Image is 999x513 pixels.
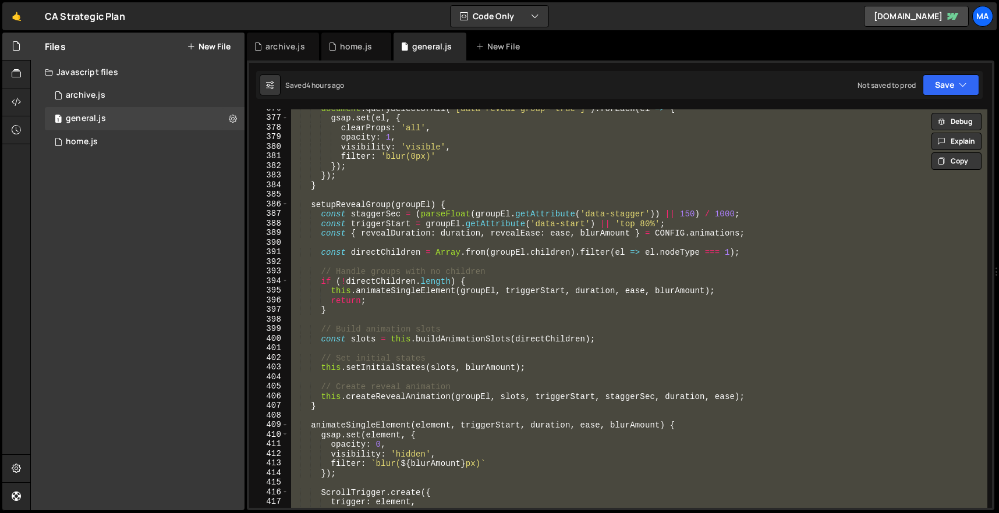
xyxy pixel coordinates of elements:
div: New File [476,41,525,52]
div: 400 [249,334,289,344]
div: 390 [249,238,289,248]
button: Save [923,74,979,95]
div: CA Strategic Plan [45,9,125,23]
div: 417 [249,497,289,507]
button: Debug [931,113,982,130]
div: 17131/47264.js [45,107,245,130]
div: general.js [412,41,452,52]
div: 403 [249,362,289,372]
div: 394 [249,276,289,286]
div: 395 [249,286,289,295]
h2: Files [45,40,66,53]
div: home.js [340,41,372,52]
div: 414 [249,468,289,478]
div: Saved [285,80,345,90]
div: general.js [66,113,106,124]
div: 410 [249,430,289,440]
div: 380 [249,142,289,152]
div: 407 [249,401,289,411]
div: 416 [249,487,289,497]
div: 391 [249,247,289,257]
div: 411 [249,439,289,449]
div: 17131/47267.js [45,130,245,154]
div: 384 [249,180,289,190]
button: New File [187,42,231,51]
div: 412 [249,449,289,459]
div: 385 [249,190,289,199]
div: 377 [249,113,289,123]
div: 396 [249,295,289,305]
div: 402 [249,353,289,363]
div: 405 [249,382,289,391]
div: 387 [249,209,289,219]
div: 17131/47521.js [45,84,245,107]
div: 393 [249,266,289,276]
a: [DOMAIN_NAME] [864,6,969,27]
div: 397 [249,305,289,315]
div: 389 [249,228,289,238]
div: 401 [249,343,289,353]
div: 379 [249,132,289,142]
button: Code Only [451,6,548,27]
div: 383 [249,170,289,180]
div: Javascript files [31,60,245,84]
div: 406 [249,391,289,401]
span: 1 [55,115,62,124]
div: 378 [249,123,289,133]
a: 🤙 [2,2,31,30]
a: Ma [972,6,993,27]
div: 399 [249,324,289,334]
div: 408 [249,411,289,421]
button: Explain [931,133,982,150]
div: 413 [249,458,289,468]
div: 382 [249,161,289,171]
button: Copy [931,152,982,170]
div: 398 [249,315,289,325]
div: home.js [66,137,98,147]
div: 404 [249,372,289,382]
div: 386 [249,199,289,209]
div: 415 [249,478,289,487]
div: 388 [249,219,289,229]
div: 409 [249,420,289,430]
div: 392 [249,257,289,267]
div: archive.js [265,41,305,52]
div: Not saved to prod [858,80,916,90]
div: 381 [249,151,289,161]
div: 4 hours ago [306,80,345,90]
div: archive.js [66,90,105,101]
